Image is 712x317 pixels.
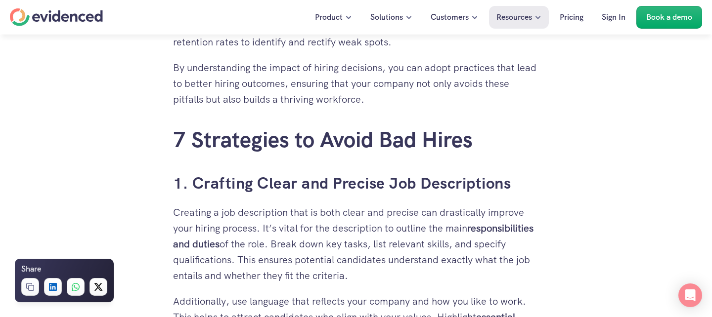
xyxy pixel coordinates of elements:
[173,204,539,283] p: Creating a job description that is both clear and precise can drastically improve your hiring pro...
[173,60,539,107] p: By understanding the impact of hiring decisions, you can adopt practices that lead to better hiri...
[496,11,532,24] p: Resources
[602,11,625,24] p: Sign In
[552,6,591,29] a: Pricing
[431,11,469,24] p: Customers
[173,173,511,194] a: 1. Crafting Clear and Precise Job Descriptions
[594,6,633,29] a: Sign In
[21,263,41,276] h6: Share
[678,283,702,307] div: Open Intercom Messenger
[315,11,343,24] p: Product
[646,11,692,24] p: Book a demo
[173,125,473,154] a: 7 Strategies to Avoid Bad Hires
[370,11,403,24] p: Solutions
[636,6,702,29] a: Book a demo
[10,8,103,26] a: Home
[560,11,583,24] p: Pricing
